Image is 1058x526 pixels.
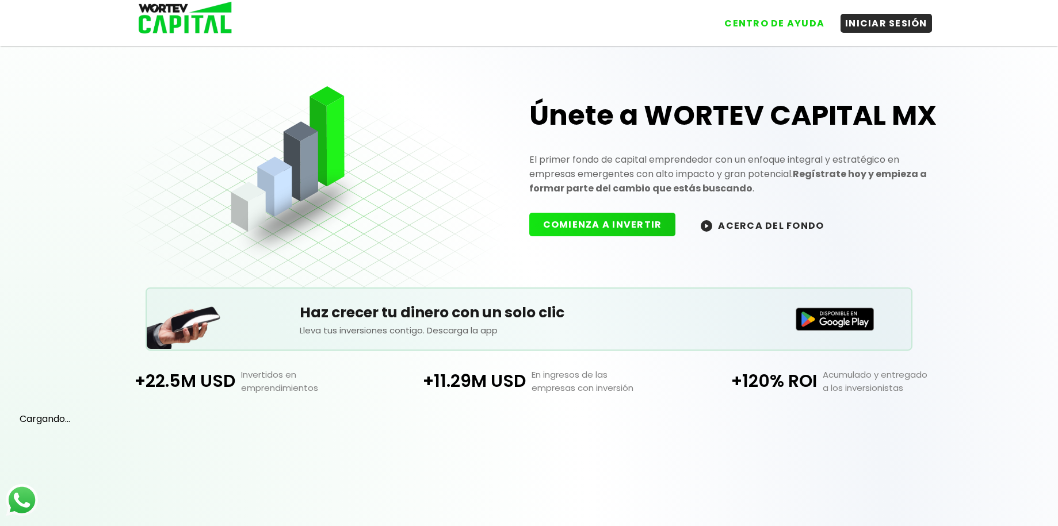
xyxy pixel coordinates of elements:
button: COMIENZA A INVERTIR [529,213,676,236]
img: logos_whatsapp-icon.242b2217.svg [6,484,38,516]
p: +22.5M USD [93,368,236,394]
p: Invertidos en emprendimientos [235,368,384,394]
p: +11.29M USD [384,368,526,394]
p: +120% ROI [674,368,817,394]
strong: Regístrate hoy y empieza a formar parte del cambio que estás buscando [529,167,927,195]
p: El primer fondo de capital emprendedor con un enfoque integral y estratégico en empresas emergent... [529,152,937,195]
a: COMIENZA A INVERTIR [529,218,687,231]
button: INICIAR SESIÓN [841,14,932,33]
img: wortev-capital-acerca-del-fondo [701,220,712,232]
p: Acumulado y entregado a los inversionistas [817,368,965,394]
button: ACERCA DEL FONDO [687,213,838,237]
img: Disponible en Google Play [796,308,874,331]
button: CENTRO DE AYUDA [720,14,829,33]
h5: Haz crecer tu dinero con un solo clic [300,302,758,324]
a: CENTRO DE AYUDA [708,5,829,33]
p: Cargando... [20,412,1039,426]
p: Lleva tus inversiones contigo. Descarga la app [300,324,758,337]
h1: Únete a WORTEV CAPITAL MX [529,97,937,134]
img: Teléfono [147,292,221,349]
p: En ingresos de las empresas con inversión [526,368,674,394]
a: INICIAR SESIÓN [829,5,932,33]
